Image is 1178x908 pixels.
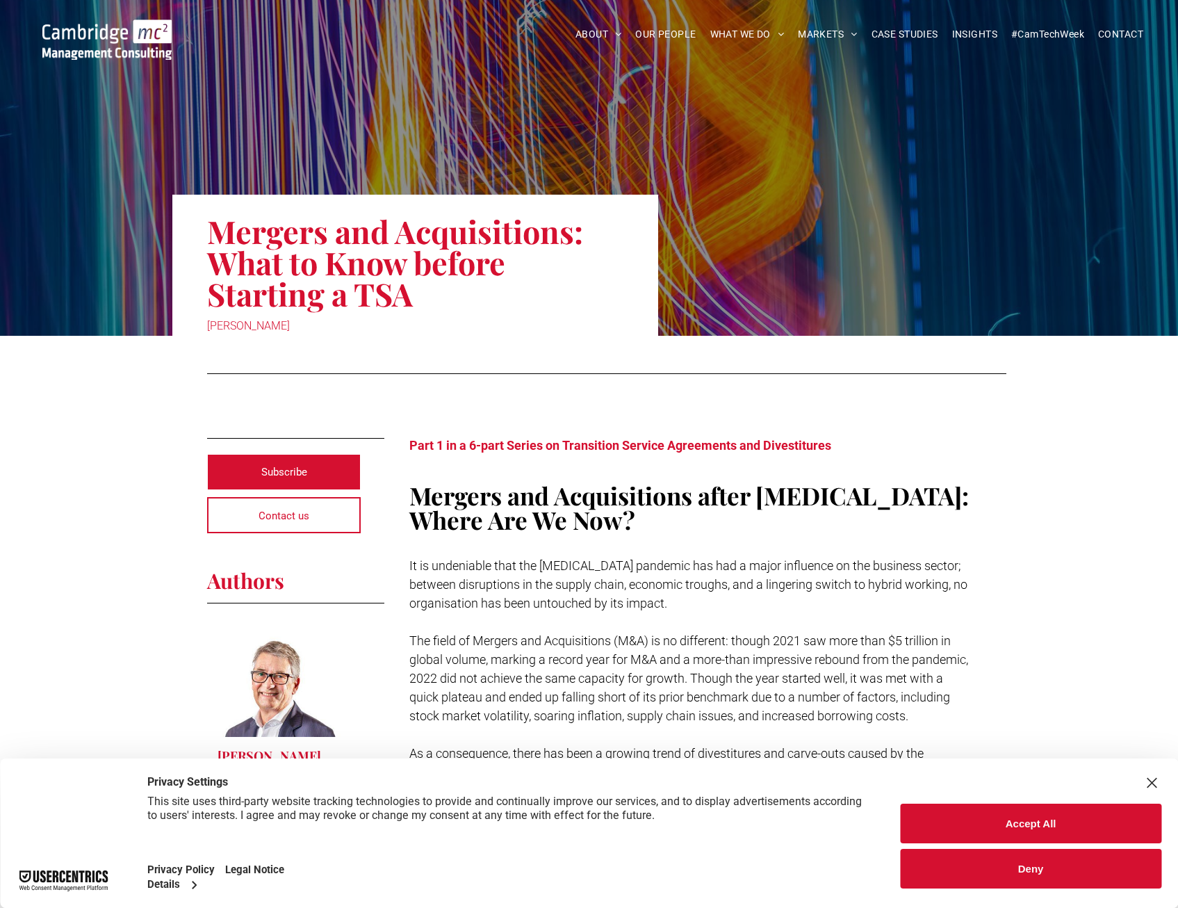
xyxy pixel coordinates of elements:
[207,316,624,336] div: [PERSON_NAME]
[409,746,929,798] span: As a consequence, there has been a growing trend of divestitures and carve-outs caused by the res...
[261,455,307,489] span: Subscribe
[409,633,968,723] span: The field of Mergers and Acquisitions (M&A) is no different: though 2021 saw more than $5 trillio...
[865,24,945,45] a: CASE STUDIES
[42,19,172,60] img: Cambridge MC Logo
[207,497,361,533] a: Contact us
[628,24,703,45] a: OUR PEOPLE
[703,24,792,45] a: WHAT WE DO
[1004,24,1091,45] a: #CamTechWeek
[945,24,1004,45] a: INSIGHTS
[207,454,361,490] a: Subscribe
[259,498,309,533] span: Contact us
[409,479,969,536] span: Mergers and Acquisitions after [MEDICAL_DATA]: Where Are We Now?
[791,24,864,45] a: MARKETS
[207,619,345,737] a: Jeff Owen - M&A Services
[207,567,284,594] span: Authors
[568,24,629,45] a: ABOUT
[218,747,321,764] h3: [PERSON_NAME]
[409,438,831,453] span: Part 1 in a 6-part Series on Transition Service Agreements and Divestitures
[207,214,624,311] h1: Mergers and Acquisitions: What to Know before Starting a TSA
[409,558,967,610] span: It is undeniable that the [MEDICAL_DATA] pandemic has had a major influence on the business secto...
[1091,24,1150,45] a: CONTACT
